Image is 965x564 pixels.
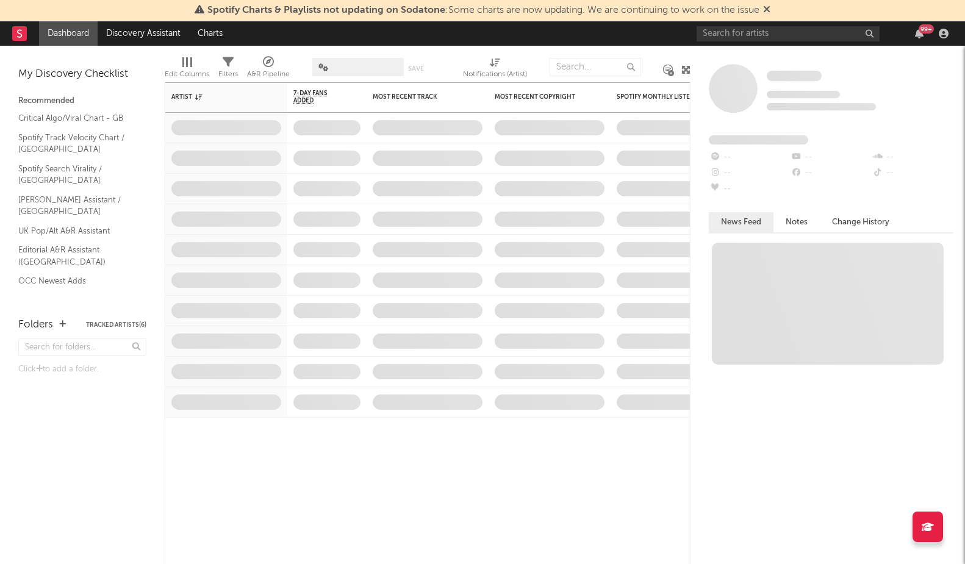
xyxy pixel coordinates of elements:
a: Editorial A&R Assistant ([GEOGRAPHIC_DATA]) [18,243,134,268]
button: Save [408,65,424,72]
input: Search for folders... [18,338,146,356]
button: 99+ [915,29,924,38]
div: Artist [171,93,263,101]
div: 99 + [919,24,934,34]
div: -- [790,165,871,181]
div: Spotify Monthly Listeners [617,93,708,101]
div: Notifications (Artist) [463,52,527,87]
div: -- [709,149,790,165]
a: Discovery Assistant [98,21,189,46]
div: My Discovery Checklist [18,67,146,82]
a: Spotify Track Velocity Chart / [GEOGRAPHIC_DATA] [18,131,134,156]
input: Search for artists [697,26,880,41]
button: Change History [820,212,902,232]
div: Most Recent Track [373,93,464,101]
span: Tracking Since: [DATE] [767,91,840,98]
div: Click to add a folder. [18,362,146,377]
div: -- [872,149,953,165]
span: 7-Day Fans Added [293,90,342,104]
a: [PERSON_NAME] Assistant / [GEOGRAPHIC_DATA] [18,193,134,218]
div: A&R Pipeline [247,52,290,87]
a: Spotify Search Virality / [GEOGRAPHIC_DATA] [18,162,134,187]
div: -- [709,165,790,181]
div: -- [709,181,790,197]
div: Edit Columns [165,52,209,87]
div: -- [872,165,953,181]
div: Most Recent Copyright [495,93,586,101]
a: Dashboard [39,21,98,46]
div: Recommended [18,94,146,109]
span: Fans Added by Platform [709,135,808,145]
input: Search... [550,58,641,76]
button: Tracked Artists(6) [86,322,146,328]
div: A&R Pipeline [247,67,290,82]
span: Spotify Charts & Playlists not updating on Sodatone [207,5,445,15]
button: News Feed [709,212,773,232]
span: 0 fans last week [767,103,876,110]
span: Some Artist [767,71,822,81]
div: Edit Columns [165,67,209,82]
a: Apple Top 200 / [GEOGRAPHIC_DATA] [18,294,134,319]
a: Critical Algo/Viral Chart - GB [18,112,134,125]
span: Dismiss [763,5,770,15]
button: Notes [773,212,820,232]
div: Folders [18,318,53,332]
div: Notifications (Artist) [463,67,527,82]
span: : Some charts are now updating. We are continuing to work on the issue [207,5,759,15]
a: Some Artist [767,70,822,82]
a: UK Pop/Alt A&R Assistant [18,224,134,238]
div: Filters [218,67,238,82]
div: Filters [218,52,238,87]
a: Charts [189,21,231,46]
a: OCC Newest Adds [18,274,134,288]
div: -- [790,149,871,165]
